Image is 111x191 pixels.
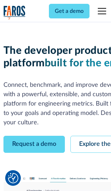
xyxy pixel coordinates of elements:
[3,6,26,20] a: home
[49,4,89,18] a: Get a demo
[94,3,108,19] div: menu
[8,173,18,183] button: Cookie Settings
[3,136,65,153] a: Request a demo
[3,6,26,20] img: Logo of the analytics and reporting company Faros.
[8,173,18,183] img: Revisit consent button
